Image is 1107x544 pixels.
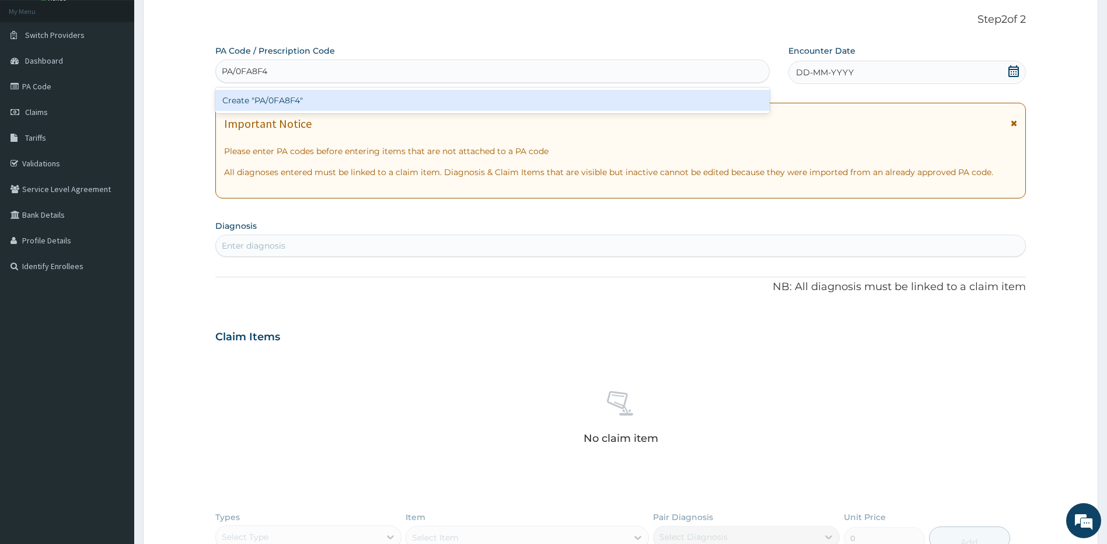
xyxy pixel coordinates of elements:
span: Tariffs [25,132,46,143]
div: Chat with us now [61,65,196,81]
p: No claim item [584,433,658,444]
span: We're online! [68,147,161,265]
div: Enter diagnosis [222,240,285,252]
p: NB: All diagnosis must be linked to a claim item [215,280,1026,295]
span: Dashboard [25,55,63,66]
div: Minimize live chat window [191,6,219,34]
span: Switch Providers [25,30,85,40]
p: Please enter PA codes before entering items that are not attached to a PA code [224,145,1018,157]
div: Create "PA/0FA8F4" [215,90,770,111]
p: All diagnoses entered must be linked to a claim item. Diagnosis & Claim Items that are visible bu... [224,166,1018,178]
p: Step 2 of 2 [215,13,1026,26]
label: Encounter Date [788,45,855,57]
textarea: Type your message and hit 'Enter' [6,319,222,360]
h3: Claim Items [215,331,280,344]
h1: Important Notice [224,117,312,130]
label: PA Code / Prescription Code [215,45,335,57]
label: Diagnosis [215,220,257,232]
span: Claims [25,107,48,117]
img: d_794563401_company_1708531726252_794563401 [22,58,47,88]
span: DD-MM-YYYY [796,67,854,78]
